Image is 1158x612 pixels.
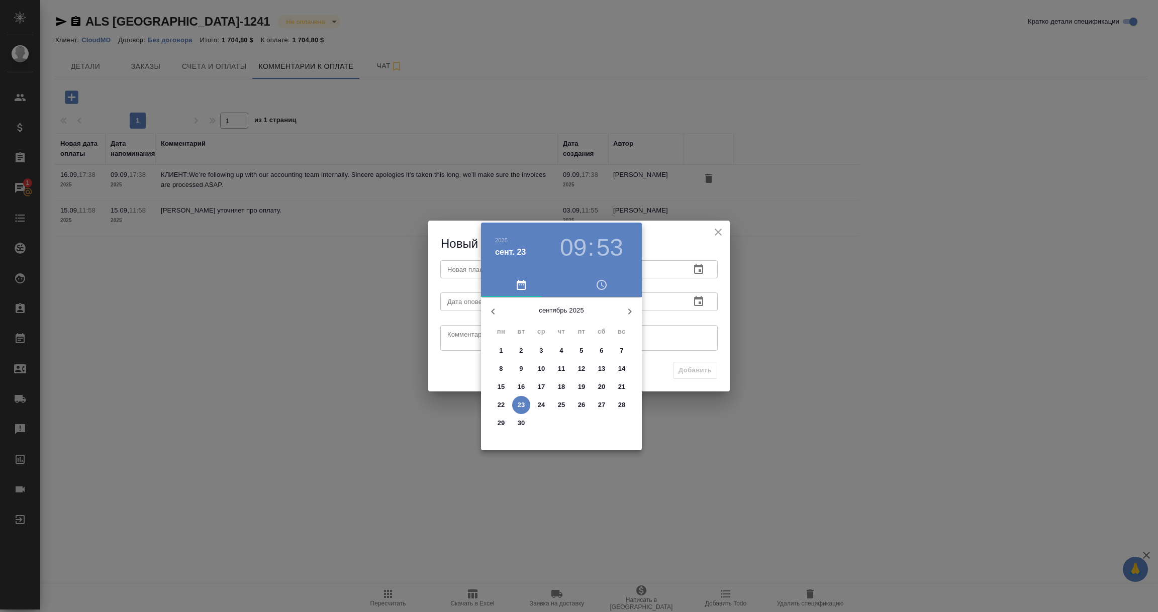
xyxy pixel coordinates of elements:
[572,327,591,337] span: пт
[498,400,505,410] p: 22
[618,364,626,374] p: 14
[492,360,510,378] button: 8
[598,400,606,410] p: 27
[552,378,570,396] button: 18
[492,414,510,432] button: 29
[613,396,631,414] button: 28
[498,418,505,428] p: 29
[572,396,591,414] button: 26
[618,382,626,392] p: 21
[532,342,550,360] button: 3
[519,346,523,356] p: 2
[618,400,626,410] p: 28
[572,342,591,360] button: 5
[558,400,565,410] p: 25
[572,378,591,396] button: 19
[593,327,611,337] span: сб
[492,378,510,396] button: 15
[558,382,565,392] p: 18
[512,396,530,414] button: 23
[492,327,510,337] span: пн
[578,382,586,392] p: 19
[518,400,525,410] p: 23
[598,382,606,392] p: 20
[572,360,591,378] button: 12
[620,346,623,356] p: 7
[538,400,545,410] p: 24
[512,360,530,378] button: 9
[600,346,603,356] p: 6
[552,396,570,414] button: 25
[519,364,523,374] p: 9
[552,327,570,337] span: чт
[558,364,565,374] p: 11
[495,246,526,258] button: сент. 23
[532,396,550,414] button: 24
[598,364,606,374] p: 13
[518,418,525,428] p: 30
[538,364,545,374] p: 10
[613,378,631,396] button: 21
[578,364,586,374] p: 12
[538,382,545,392] p: 17
[580,346,583,356] p: 5
[597,234,623,262] button: 53
[512,414,530,432] button: 30
[505,305,618,316] p: сентябрь 2025
[492,396,510,414] button: 22
[499,346,503,356] p: 1
[560,234,587,262] button: 09
[593,378,611,396] button: 20
[613,327,631,337] span: вс
[613,360,631,378] button: 14
[512,327,530,337] span: вт
[495,237,508,243] button: 2025
[613,342,631,360] button: 7
[539,346,543,356] p: 3
[532,378,550,396] button: 17
[588,234,594,262] h3: :
[498,382,505,392] p: 15
[492,342,510,360] button: 1
[593,396,611,414] button: 27
[552,360,570,378] button: 11
[593,342,611,360] button: 6
[499,364,503,374] p: 8
[552,342,570,360] button: 4
[512,378,530,396] button: 16
[532,360,550,378] button: 10
[593,360,611,378] button: 13
[518,382,525,392] p: 16
[532,327,550,337] span: ср
[578,400,586,410] p: 26
[559,346,563,356] p: 4
[512,342,530,360] button: 2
